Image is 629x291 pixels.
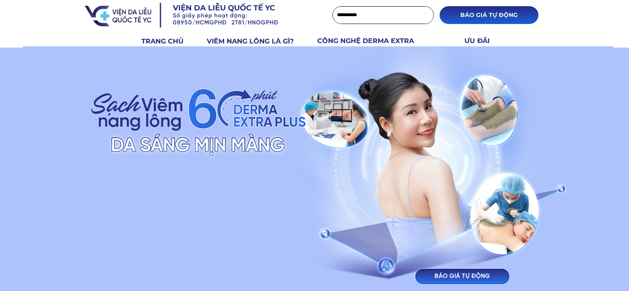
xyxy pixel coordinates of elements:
h3: ƯU ĐÃI [464,36,499,46]
h3: VIÊM NANG LÔNG LÀ GÌ? [207,36,308,47]
h3: TRANG CHỦ [141,36,197,47]
p: BÁO GIÁ TỰ ĐỘNG [440,6,538,24]
p: BÁO GIÁ TỰ ĐỘNG [415,269,509,284]
h3: Số giấy phép hoạt động: 08950/HCMGPHĐ 2781/HNOGPHĐ [173,13,313,27]
h3: CÔNG NGHỆ DERMA EXTRA PLUS [317,36,433,57]
h3: Viện da liễu quốc tế YC [173,3,300,13]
